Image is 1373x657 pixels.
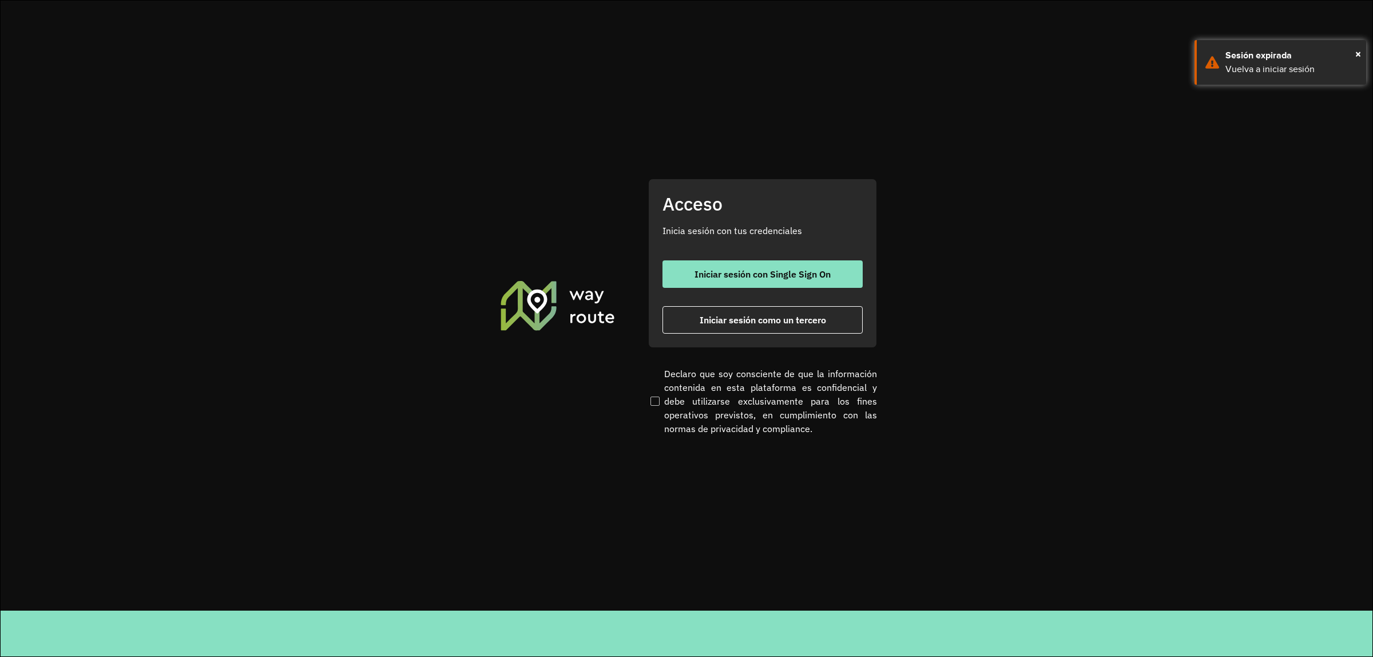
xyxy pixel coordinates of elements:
[662,260,863,288] button: button
[648,367,877,436] label: Declaro que soy consciente de que la información contenida en esta plataforma es confidencial y d...
[1355,45,1361,62] button: Close
[1355,45,1361,62] span: ×
[1225,49,1358,62] div: Sesión expirada
[700,315,826,324] span: Iniciar sesión como un tercero
[499,279,617,332] img: Roteirizador AmbevTech
[662,224,863,238] p: Inicia sesión con tus credenciales
[662,193,863,215] h2: Acceso
[662,306,863,334] button: button
[695,270,831,279] span: Iniciar sesión con Single Sign On
[1225,62,1358,76] div: Vuelva a iniciar sesión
